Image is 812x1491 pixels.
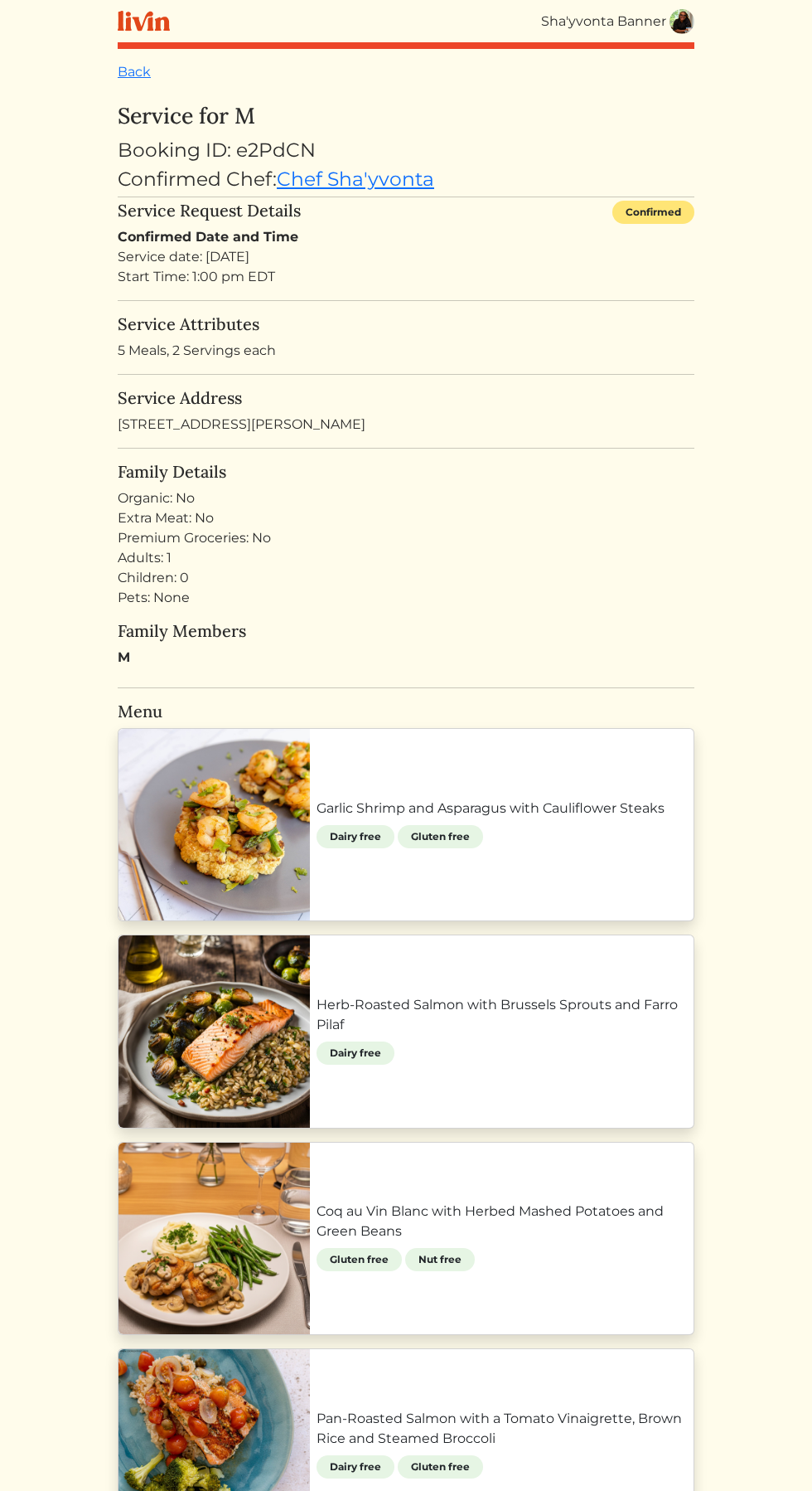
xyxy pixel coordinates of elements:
[118,164,694,193] div: Confirmed Chef:
[118,247,694,287] div: Service date: [DATE] Start Time: 1:00 pm EDT
[118,388,694,408] h5: Service Address
[118,11,170,32] img: livin-logo-a0d97d1a881af30f6274990eb6222085a2533c92bbd1e4f22c21b4f0d0e3210c.svg
[118,702,694,721] h5: Menu
[317,1409,687,1449] a: Pan-Roasted Salmon with a Tomato Vinaigrette, Brown Rice and Steamed Broccoli
[669,9,694,34] img: d366a2884c9401e74fb450b916da18b8
[118,102,694,129] h3: Service for M
[118,548,694,608] div: Adults: 1 Children: 0 Pets: None
[118,135,694,164] div: Booking ID: e2PdCN
[541,12,666,32] div: Sha'yvonta Banner
[118,621,694,641] h5: Family Members
[317,1202,687,1241] a: Coq au Vin Blanc with Herbed Mashed Potatoes and Green Beans
[612,201,694,224] div: Confirmed
[118,488,694,508] div: Organic: No
[118,314,694,334] h5: Service Attributes
[118,341,694,361] p: 5 Meals, 2 Servings each
[118,528,694,548] div: Premium Groceries: No
[118,508,694,528] div: Extra Meat: No
[118,201,301,221] h5: Service Request Details
[277,167,434,191] a: Chef Sha'yvonta
[317,995,687,1035] a: Herb-Roasted Salmon with Brussels Sprouts and Farro Pilaf
[118,64,151,80] a: Back
[118,229,298,245] strong: Confirmed Date and Time
[118,649,130,665] strong: M
[118,388,694,435] div: [STREET_ADDRESS][PERSON_NAME]
[118,462,694,482] h5: Family Details
[317,799,687,818] a: Garlic Shrimp and Asparagus with Cauliflower Steaks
